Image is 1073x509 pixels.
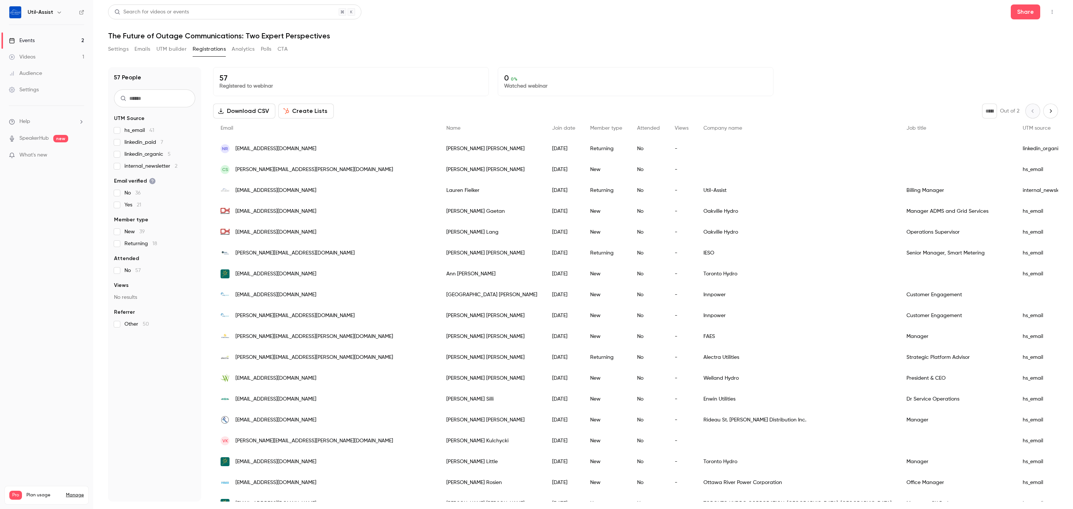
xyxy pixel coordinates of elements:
div: Manager [899,326,1015,347]
div: [PERSON_NAME] Lang [439,222,545,243]
span: CS [222,166,228,173]
div: - [667,389,696,410]
span: Returning [124,240,157,247]
div: New [583,451,630,472]
span: [EMAIL_ADDRESS][DOMAIN_NAME] [235,500,316,508]
span: VK [222,437,228,444]
div: - [667,368,696,389]
span: UTM source [1023,126,1051,131]
div: Videos [9,53,35,61]
div: [DATE] [545,472,583,493]
img: oakvillehydro.com [221,228,230,237]
div: New [583,305,630,326]
span: [EMAIL_ADDRESS][DOMAIN_NAME] [235,145,316,153]
div: Returning [583,138,630,159]
div: [PERSON_NAME] [PERSON_NAME] [439,368,545,389]
span: Job title [906,126,926,131]
div: Office Manager [899,472,1015,493]
div: - [667,201,696,222]
p: 0 [504,73,767,82]
div: Settings [9,86,39,94]
span: Join date [552,126,575,131]
div: [DATE] [545,284,583,305]
img: enwin.com [221,395,230,404]
div: President & CEO [899,368,1015,389]
span: [PERSON_NAME][EMAIL_ADDRESS][PERSON_NAME][DOMAIN_NAME] [235,437,393,445]
span: Email verified [114,177,156,185]
button: Analytics [232,43,255,55]
section: facet-groups [114,115,195,328]
span: What's new [19,151,47,159]
button: Share [1011,4,1040,19]
span: Other [124,320,149,328]
div: New [583,389,630,410]
div: - [667,305,696,326]
div: - [667,159,696,180]
div: [PERSON_NAME] [PERSON_NAME] [439,138,545,159]
div: Events [9,37,35,44]
div: [DATE] [545,368,583,389]
button: Registrations [193,43,226,55]
span: [EMAIL_ADDRESS][DOMAIN_NAME] [235,270,316,278]
div: No [630,389,667,410]
div: [PERSON_NAME] [PERSON_NAME] [439,159,545,180]
div: Toronto Hydro [696,263,899,284]
button: CTA [278,43,288,55]
button: Polls [261,43,272,55]
button: Download CSV [213,104,275,118]
div: No [630,430,667,451]
span: [EMAIL_ADDRESS][DOMAIN_NAME] [235,479,316,487]
span: Yes [124,201,141,209]
div: [PERSON_NAME] Kulchycki [439,430,545,451]
div: Billing Manager [899,180,1015,201]
a: Manage [66,492,84,498]
div: Manager ADMS and Grid Services [899,201,1015,222]
div: - [667,222,696,243]
span: Email [221,126,233,131]
div: [DATE] [545,410,583,430]
div: - [667,430,696,451]
span: New [124,228,145,235]
div: [DATE] [545,180,583,201]
div: - [667,472,696,493]
div: No [630,159,667,180]
span: [EMAIL_ADDRESS][DOMAIN_NAME] [235,228,316,236]
div: Customer Engagement [899,305,1015,326]
span: new [53,135,68,142]
span: 41 [149,128,154,133]
div: [PERSON_NAME] Little [439,451,545,472]
div: Innpower [696,284,899,305]
span: [PERSON_NAME][EMAIL_ADDRESS][PERSON_NAME][DOMAIN_NAME] [235,333,393,341]
span: Pro [9,491,22,500]
div: [DATE] [545,263,583,284]
div: Customer Engagement [899,284,1015,305]
p: Registered to webinar [219,82,482,90]
div: - [667,410,696,430]
div: [PERSON_NAME] Gaetan [439,201,545,222]
img: wellandhydro.com [221,374,230,383]
div: New [583,263,630,284]
div: No [630,305,667,326]
span: [EMAIL_ADDRESS][DOMAIN_NAME] [235,374,316,382]
span: Attended [637,126,660,131]
p: 57 [219,73,482,82]
div: Util-Assist [696,180,899,201]
span: 36 [135,190,141,196]
span: 0 % [511,76,517,82]
div: [PERSON_NAME] [PERSON_NAME] [439,326,545,347]
button: Next page [1043,104,1058,118]
img: oakvillehydro.com [221,207,230,216]
div: Senior Manager, Smart Metering [899,243,1015,263]
img: orpowercorp.com [221,478,230,487]
p: Out of 2 [1000,107,1019,115]
div: Manager [899,410,1015,430]
span: [EMAIL_ADDRESS][DOMAIN_NAME] [235,291,316,299]
span: 21 [137,202,141,208]
span: [PERSON_NAME][EMAIL_ADDRESS][PERSON_NAME][DOMAIN_NAME] [235,166,393,174]
div: Alectra Utilities [696,347,899,368]
iframe: Noticeable Trigger [75,152,84,159]
h1: The Future of Outage Communications: Two Expert Perspectives [108,31,1058,40]
div: New [583,326,630,347]
div: [DATE] [545,305,583,326]
div: Innpower [696,305,899,326]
